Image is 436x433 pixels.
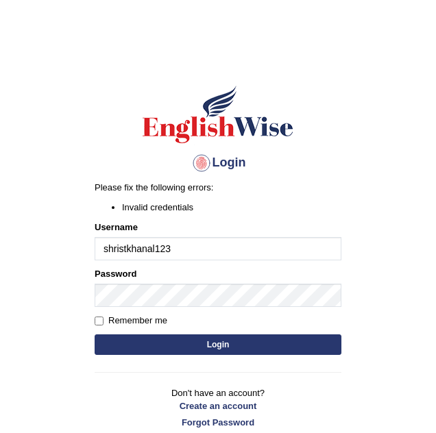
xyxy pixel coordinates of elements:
label: Username [95,221,138,234]
p: Don't have an account? [95,386,341,429]
label: Password [95,267,136,280]
input: Remember me [95,317,104,325]
button: Login [95,334,341,355]
li: Invalid credentials [122,201,341,214]
a: Create an account [95,399,341,412]
h4: Login [95,152,341,174]
p: Please fix the following errors: [95,181,341,194]
a: Forgot Password [95,416,341,429]
label: Remember me [95,314,167,327]
img: Logo of English Wise sign in for intelligent practice with AI [140,84,296,145]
